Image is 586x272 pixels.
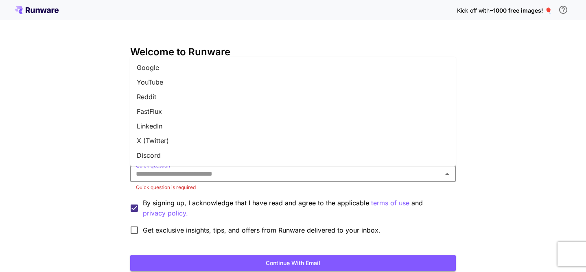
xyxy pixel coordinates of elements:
[442,168,453,180] button: Close
[130,60,456,75] li: Google
[130,119,456,133] li: LinkedIn
[143,225,380,235] span: Get exclusive insights, tips, and offers from Runware delivered to your inbox.
[555,2,571,18] button: In order to qualify for free credit, you need to sign up with a business email address and click ...
[136,162,173,169] label: Quick question
[371,198,409,208] p: terms of use
[457,7,490,14] span: Kick off with
[136,183,450,191] p: Quick question is required
[130,133,456,148] li: X (Twitter)
[130,89,456,104] li: Reddit
[130,75,456,89] li: YouTube
[130,255,456,272] button: Continue with email
[143,208,188,218] p: privacy policy.
[143,198,449,218] p: By signing up, I acknowledge that I have read and agree to the applicable and
[130,148,456,163] li: Discord
[490,7,552,14] span: ~1000 free images! 🎈
[130,104,456,119] li: FastFlux
[143,208,188,218] button: By signing up, I acknowledge that I have read and agree to the applicable terms of use and
[130,46,456,58] h3: Welcome to Runware
[371,198,409,208] button: By signing up, I acknowledge that I have read and agree to the applicable and privacy policy.
[130,163,456,177] li: Facebook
